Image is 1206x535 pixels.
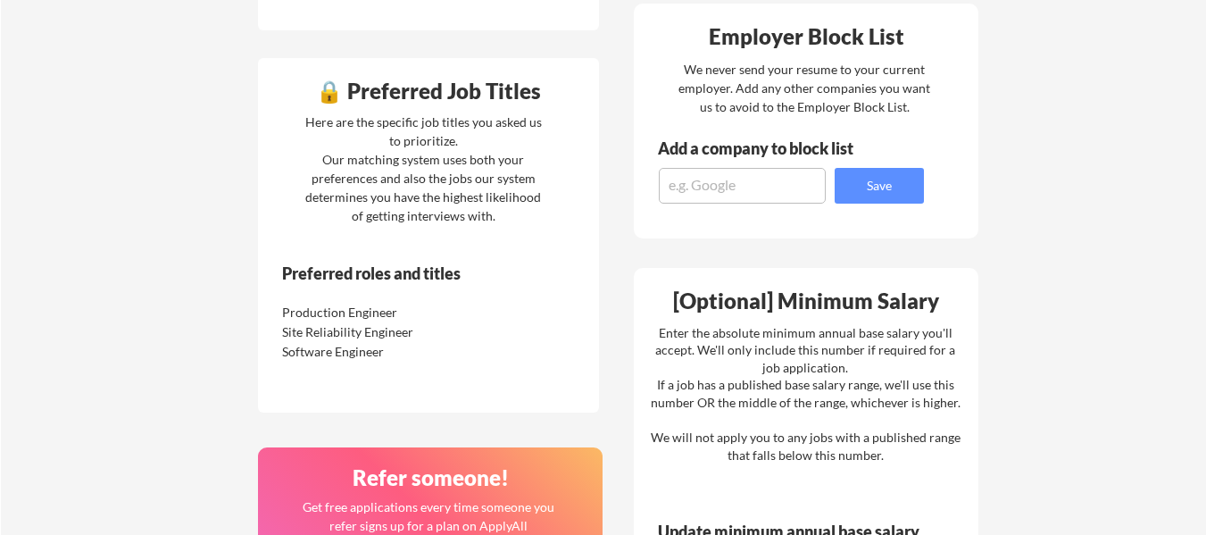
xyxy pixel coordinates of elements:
div: Employer Block List [641,26,973,47]
div: [Optional] Minimum Salary [640,290,972,312]
div: 🔒 Preferred Job Titles [262,80,595,102]
div: Add a company to block list [658,140,881,156]
div: Preferred roles and titles [282,265,525,281]
div: Software Engineer [282,343,470,361]
div: We never send your resume to your current employer. Add any other companies you want us to avoid ... [678,60,932,116]
button: Save [835,168,924,204]
div: Get free applications every time someone you refer signs up for a plan on ApplyAll [302,497,556,535]
div: Enter the absolute minimum annual base salary you'll accept. We'll only include this number if re... [651,324,961,464]
div: Refer someone! [265,467,597,489]
div: Production Engineer [282,304,470,322]
div: Site Reliability Engineer [282,323,470,341]
div: Here are the specific job titles you asked us to prioritize. Our matching system uses both your p... [301,113,546,225]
